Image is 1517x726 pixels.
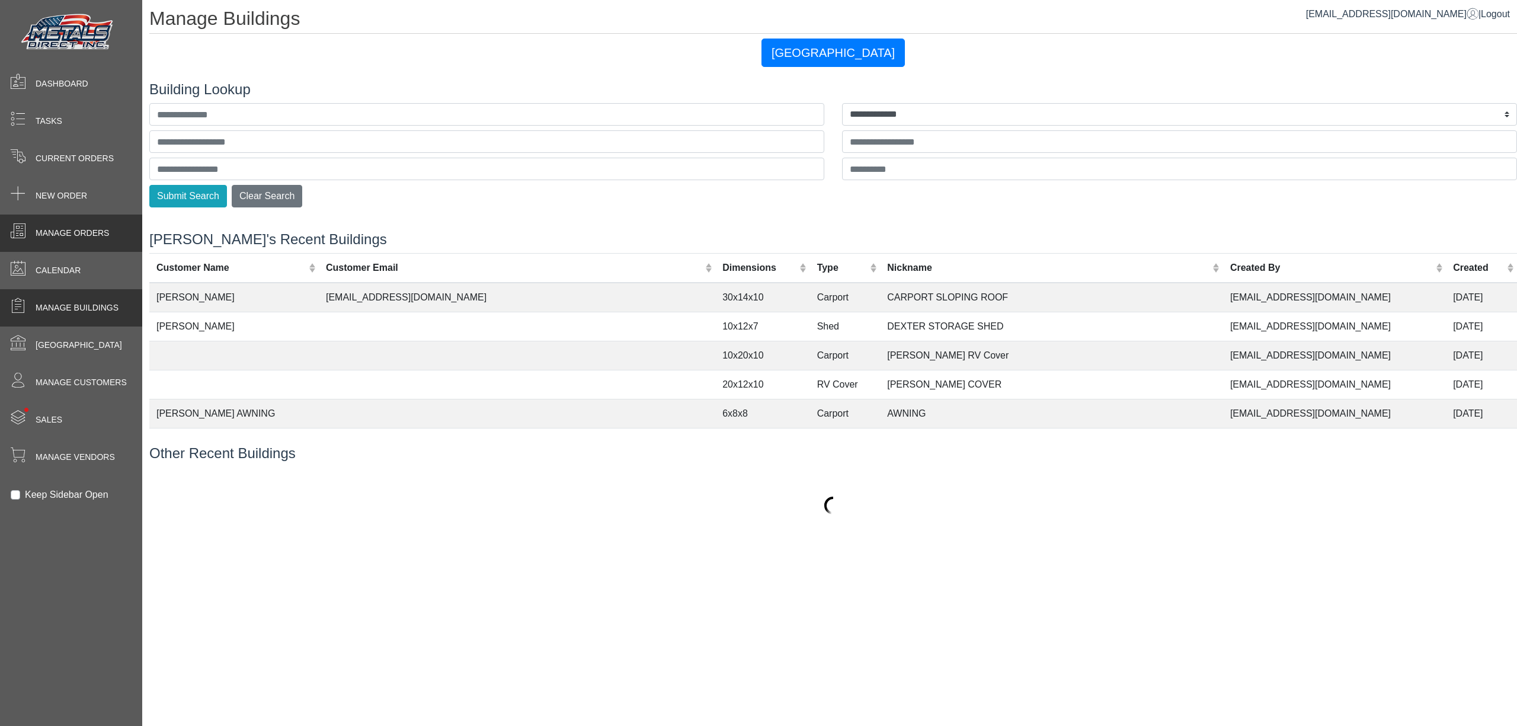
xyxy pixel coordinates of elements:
div: Dimensions [722,261,796,275]
span: Dashboard [36,78,88,90]
td: [EMAIL_ADDRESS][DOMAIN_NAME] [1223,312,1446,341]
td: 30x14x10 [715,283,809,312]
td: [DATE] [1446,399,1517,428]
td: [PERSON_NAME] [149,312,319,341]
td: [EMAIL_ADDRESS][DOMAIN_NAME] [1223,341,1446,370]
td: [DATE] [1446,370,1517,399]
td: DEXTER STORAGE SHED [880,312,1223,341]
button: [GEOGRAPHIC_DATA] [761,39,905,67]
label: Keep Sidebar Open [25,488,108,502]
td: [PERSON_NAME] [149,283,319,312]
td: Shed [810,312,881,341]
span: Sales [36,414,62,426]
td: 10x12x7 [715,312,809,341]
td: [PERSON_NAME] AWNING [149,399,319,428]
td: CARPORT SLOPING ROOF [880,283,1223,312]
span: Tasks [36,115,62,127]
td: [EMAIL_ADDRESS][DOMAIN_NAME] [1223,428,1446,457]
td: [PERSON_NAME] COVER [880,370,1223,399]
h1: Manage Buildings [149,7,1517,34]
a: [EMAIL_ADDRESS][DOMAIN_NAME] [1306,9,1478,19]
td: Carport [810,399,881,428]
td: [PERSON_NAME] RV Cover [880,428,1223,457]
span: • [11,391,41,429]
td: [DATE] [1446,428,1517,457]
button: Clear Search [232,185,302,207]
td: Carport [810,428,881,457]
span: Logout [1481,9,1510,19]
td: RV Cover [810,370,881,399]
td: 20x12x10 [715,370,809,399]
td: [EMAIL_ADDRESS][DOMAIN_NAME] [1223,283,1446,312]
div: Customer Email [326,261,702,275]
td: [DATE] [1446,341,1517,370]
td: Carport [810,341,881,370]
span: Current Orders [36,152,114,165]
td: [EMAIL_ADDRESS][DOMAIN_NAME] [1223,399,1446,428]
span: New Order [36,190,87,202]
h4: Building Lookup [149,81,1517,98]
div: Nickname [887,261,1209,275]
h4: [PERSON_NAME]'s Recent Buildings [149,231,1517,248]
td: [EMAIL_ADDRESS][DOMAIN_NAME] [319,283,715,312]
a: [GEOGRAPHIC_DATA] [761,47,905,57]
td: [EMAIL_ADDRESS][DOMAIN_NAME] [1223,370,1446,399]
span: [GEOGRAPHIC_DATA] [36,339,122,351]
span: Manage Orders [36,227,109,239]
div: Created By [1230,261,1433,275]
img: Metals Direct Inc Logo [18,11,119,55]
div: Created [1453,261,1503,275]
td: Carport [810,283,881,312]
span: Manage Buildings [36,302,119,314]
span: Manage Customers [36,376,127,389]
td: [DATE] [1446,283,1517,312]
h4: Other Recent Buildings [149,445,1517,462]
td: [PERSON_NAME] RV Cover [880,341,1223,370]
button: Submit Search [149,185,227,207]
div: Customer Name [156,261,306,275]
td: [DATE] [1446,312,1517,341]
td: 6x8x8 [715,399,809,428]
span: Calendar [36,264,81,277]
div: Type [817,261,867,275]
td: 10x20x10 [715,341,809,370]
span: Manage Vendors [36,451,115,463]
td: 10x20x10 [715,428,809,457]
div: | [1306,7,1510,21]
td: AWNING [880,399,1223,428]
